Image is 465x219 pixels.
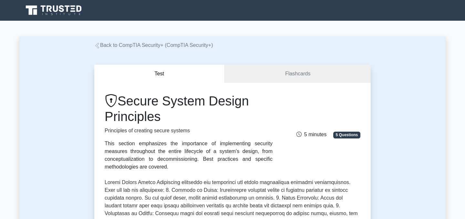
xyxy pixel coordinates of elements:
button: Test [94,65,225,83]
h1: Secure System Design Principles [105,93,273,124]
span: 5 minutes [296,132,326,137]
p: Principles of creating secure systems [105,127,273,135]
a: Flashcards [225,65,371,83]
span: 5 Questions [333,132,360,138]
div: This section emphasizes the importance of implementing security measures throughout the entire li... [105,140,273,171]
a: Back to CompTIA Security+ (CompTIA Security+) [94,42,213,48]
